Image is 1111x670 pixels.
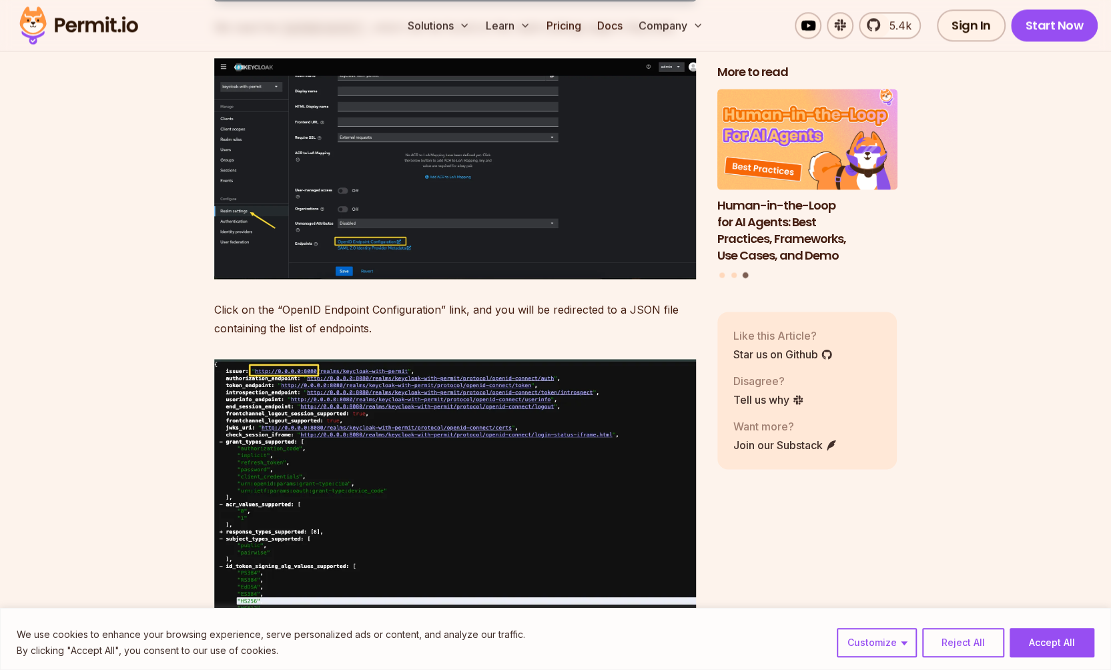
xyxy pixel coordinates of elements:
span: 5.4k [881,17,911,33]
img: Human-in-the-Loop for AI Agents: Best Practices, Frameworks, Use Cases, and Demo [717,89,897,190]
button: Go to slide 1 [719,272,725,278]
a: Docs [592,12,628,39]
p: Disagree? [733,373,804,389]
button: Go to slide 2 [731,272,737,278]
a: Join our Substack [733,437,837,453]
button: Reject All [922,628,1004,657]
a: Sign In [937,9,1006,41]
button: Solutions [402,12,475,39]
h2: More to read [717,64,897,81]
h3: Human-in-the-Loop for AI Agents: Best Practices, Frameworks, Use Cases, and Demo [717,198,897,264]
p: By clicking "Accept All", you consent to our use of cookies. [17,643,525,659]
a: Start Now [1011,9,1098,41]
button: Accept All [1010,628,1094,657]
a: 5.4k [859,12,921,39]
a: Star us on Github [733,346,833,362]
button: Go to slide 3 [743,272,749,278]
p: We use cookies to enhance your browsing experience, serve personalized ads or content, and analyz... [17,627,525,643]
div: Posts [717,89,897,280]
a: Tell us why [733,392,804,408]
a: Pricing [541,12,587,39]
a: Human-in-the-Loop for AI Agents: Best Practices, Frameworks, Use Cases, and DemoHuman-in-the-Loop... [717,89,897,264]
img: Permit logo [13,3,144,48]
p: Click on the “OpenID Endpoint Configuration” link, and you will be redirected to a JSON file cont... [214,300,696,338]
button: Learn [480,12,536,39]
img: image.png [214,58,696,278]
button: Customize [837,628,917,657]
li: 3 of 3 [717,89,897,264]
button: Company [633,12,709,39]
p: Like this Article? [733,328,833,344]
p: Want more? [733,418,837,434]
